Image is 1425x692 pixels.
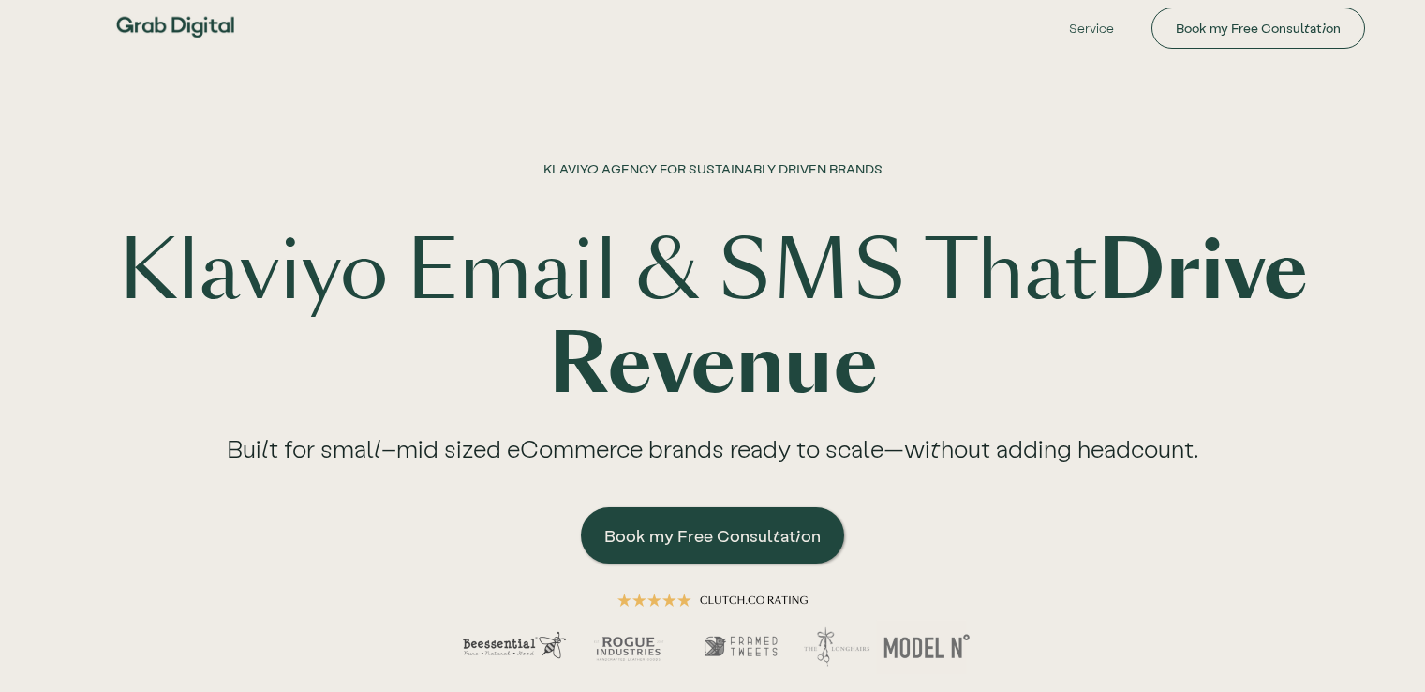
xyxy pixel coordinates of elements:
[581,507,844,564] a: Book my Free Consultation
[113,225,1313,413] h1: Klaviyo Email & SMS That
[543,159,883,216] h1: KLAVIYO AGENCY FOR SUSTAINABLY DRIVEN BRANDS
[189,413,1236,498] div: Built for small–mid sized eCommerce brands ready to scale—without adding headcount.
[1151,8,1365,49] a: Book my Free Consultation
[548,217,1308,420] strong: Drive Revenue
